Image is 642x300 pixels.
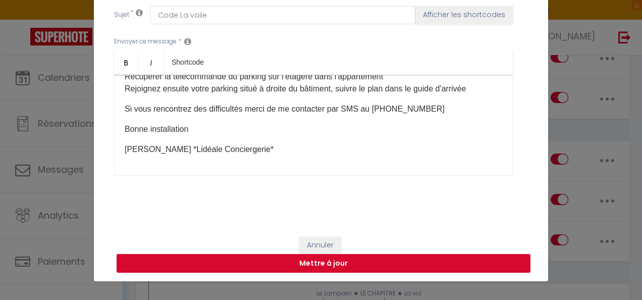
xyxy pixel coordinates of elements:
p: Bonne installation [125,123,502,135]
i: Subject [136,9,143,17]
p: Si vous rencontrez des difficultés merci de me contacter par SMS au [PHONE_NUMBER] [125,103,502,115]
button: Annuler [299,237,341,254]
p: Récupérer la télécommande du parking sur l'étagère dans l'appartement Rejoignez ensuite votre par... [125,71,502,95]
a: Shortcode [164,50,212,74]
label: Envoyer ce message [114,37,177,46]
label: Sujet [114,10,129,21]
i: Message [184,37,191,45]
button: Ouvrir le widget de chat LiveChat [8,4,38,34]
button: Afficher les shortcodes [415,6,513,24]
button: Mettre à jour [117,254,530,273]
a: Bold [114,50,139,74]
a: Italic [139,50,164,74]
p: [PERSON_NAME] *Lidéale Conciergerie* [125,143,502,156]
